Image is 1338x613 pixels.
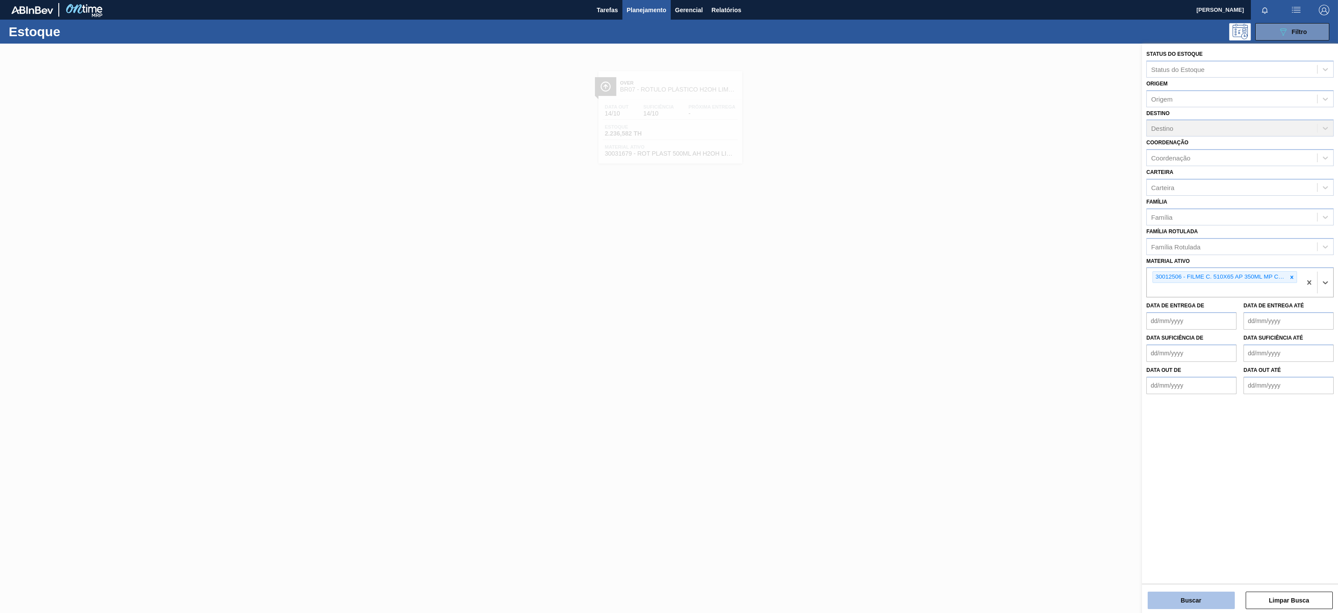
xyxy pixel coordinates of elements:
[1243,367,1281,373] label: Data out até
[1153,272,1287,283] div: 30012506 - FILME C. 510X65 AP 350ML MP C18 429
[1291,5,1301,15] img: userActions
[1151,184,1174,191] div: Carteira
[1243,335,1303,341] label: Data suficiência até
[1146,81,1168,87] label: Origem
[712,5,741,15] span: Relatórios
[1292,28,1307,35] span: Filtro
[1146,367,1181,373] label: Data out de
[1151,154,1190,162] div: Coordenação
[1146,335,1203,341] label: Data suficiência de
[11,6,53,14] img: TNhmsLtSVTkK8tSr43FrP2fwEKptu5GPRR3wAAAABJRU5ErkJggg==
[597,5,618,15] span: Tarefas
[1229,23,1251,41] div: Pogramando: nenhum usuário selecionado
[1146,110,1169,116] label: Destino
[1251,4,1279,16] button: Notificações
[1146,169,1173,175] label: Carteira
[9,27,147,37] h1: Estoque
[1146,312,1237,330] input: dd/mm/yyyy
[627,5,666,15] span: Planejamento
[1151,65,1205,73] div: Status do Estoque
[1146,51,1203,57] label: Status do Estoque
[1243,377,1334,394] input: dd/mm/yyyy
[1243,312,1334,330] input: dd/mm/yyyy
[1151,95,1172,102] div: Origem
[1151,213,1172,221] div: Família
[1151,243,1200,250] div: Família Rotulada
[1146,140,1189,146] label: Coordenação
[675,5,703,15] span: Gerencial
[1243,303,1304,309] label: Data de Entrega até
[1146,377,1237,394] input: dd/mm/yyyy
[1319,5,1329,15] img: Logout
[1146,228,1198,235] label: Família Rotulada
[1243,344,1334,362] input: dd/mm/yyyy
[1255,23,1329,41] button: Filtro
[1146,199,1167,205] label: Família
[1146,258,1190,264] label: Material ativo
[1146,344,1237,362] input: dd/mm/yyyy
[1146,303,1204,309] label: Data de Entrega de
